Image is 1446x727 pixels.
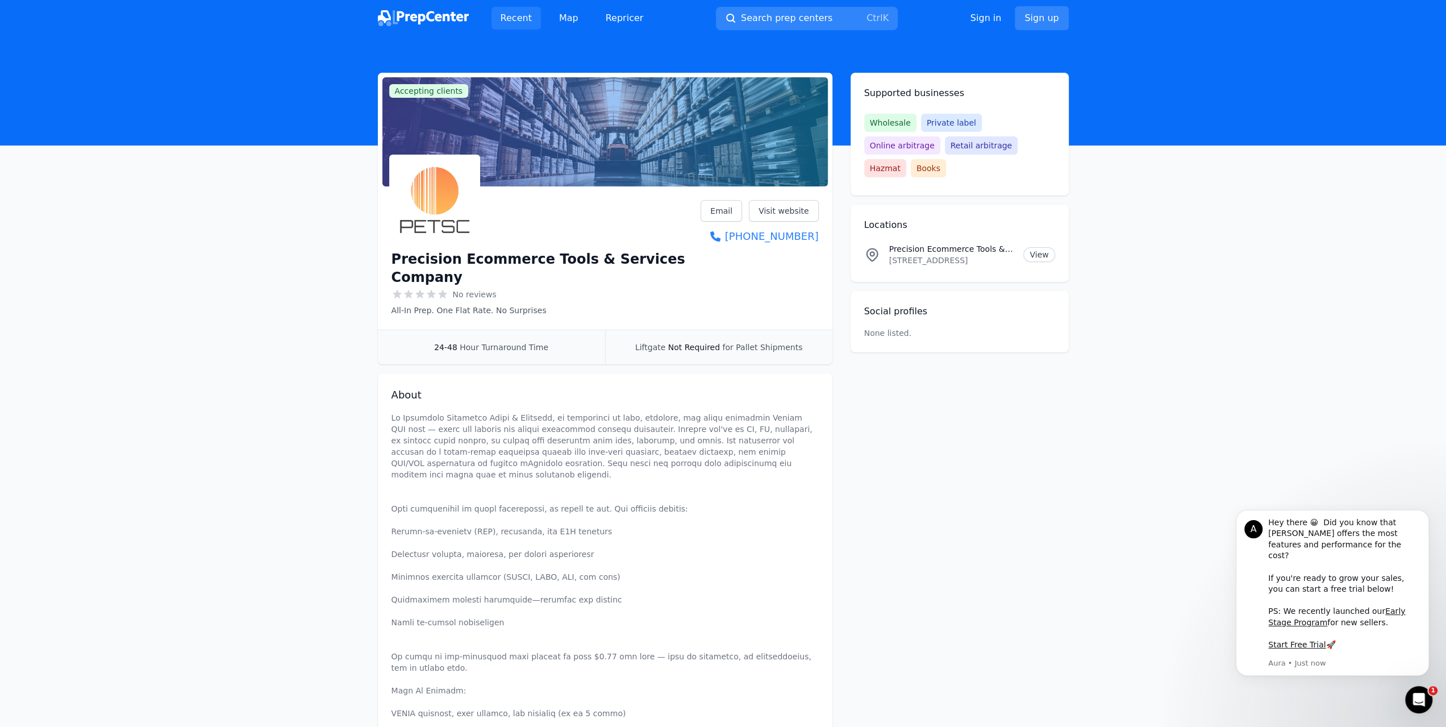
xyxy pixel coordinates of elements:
a: Sign up [1015,6,1068,30]
a: Email [701,200,742,222]
span: Retail arbitrage [945,136,1018,155]
iframe: Intercom notifications message [1219,504,1446,696]
span: for Pallet Shipments [722,343,802,352]
h2: Supported businesses [864,86,1055,100]
span: Search prep centers [741,11,832,25]
img: PrepCenter [378,10,469,26]
a: Recent [491,7,541,30]
a: View [1023,247,1055,262]
a: Visit website [749,200,819,222]
span: Liftgate [635,343,665,352]
a: [PHONE_NUMBER] [701,229,818,244]
span: Hazmat [864,159,906,177]
h1: Precision Ecommerce Tools & Services Company [391,250,701,286]
iframe: Intercom live chat [1405,686,1432,713]
kbd: Ctrl [866,13,882,23]
button: Search prep centersCtrlK [716,7,898,30]
h2: Social profiles [864,305,1055,318]
p: [STREET_ADDRESS] [889,255,1015,266]
p: None listed. [864,327,912,339]
span: Not Required [668,343,720,352]
h2: About [391,387,819,403]
p: Precision Ecommerce Tools & Services Company Location [889,243,1015,255]
p: All-In Prep. One Flat Rate. No Surprises [391,305,701,316]
span: Hour Turnaround Time [460,343,548,352]
kbd: K [882,13,889,23]
img: Precision Ecommerce Tools & Services Company [391,157,478,243]
span: Accepting clients [389,84,469,98]
span: Private label [921,114,982,132]
span: 24-48 [434,343,457,352]
a: Repricer [597,7,653,30]
span: 1 [1428,686,1437,695]
span: Wholesale [864,114,916,132]
h2: Locations [864,218,1055,232]
span: No reviews [453,289,497,300]
a: Sign in [970,11,1002,25]
a: Map [550,7,587,30]
span: Online arbitrage [864,136,940,155]
span: Books [911,159,946,177]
